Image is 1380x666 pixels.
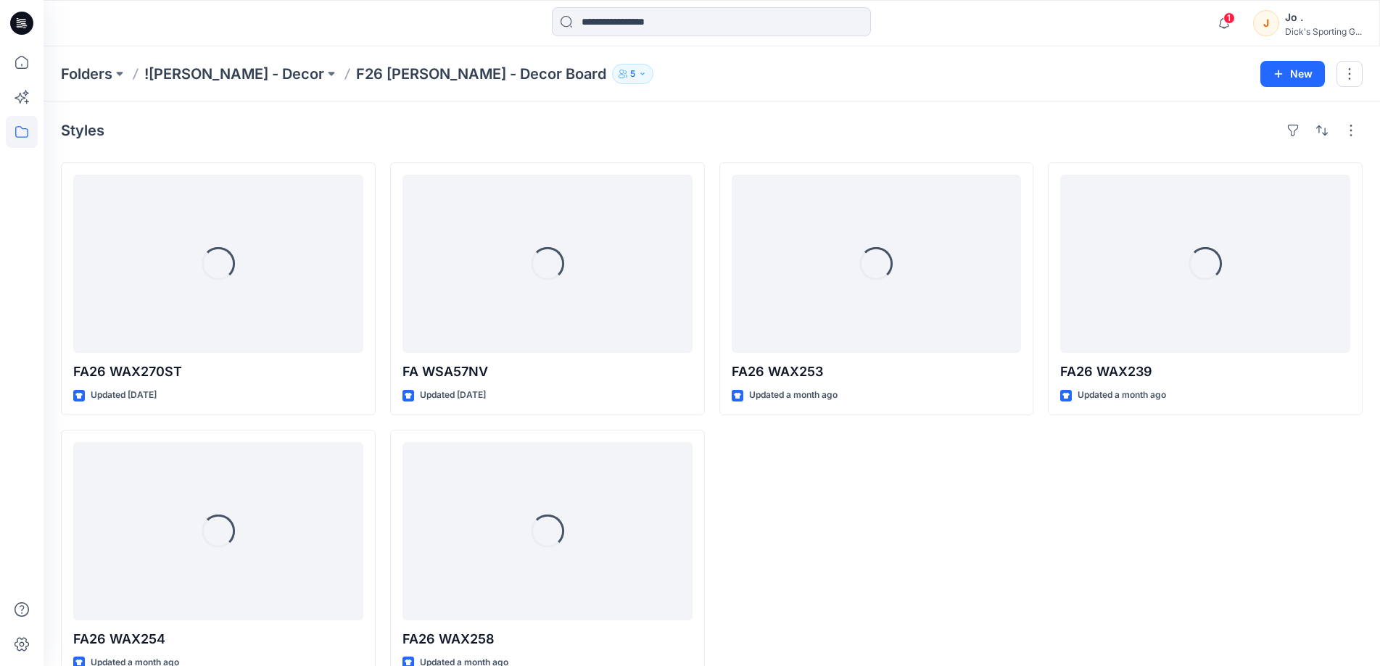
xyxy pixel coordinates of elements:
[1253,10,1279,36] div: J
[630,66,635,82] p: 5
[1285,26,1362,37] div: Dick's Sporting G...
[61,64,112,84] a: Folders
[1260,61,1325,87] button: New
[1285,9,1362,26] div: Jo .
[402,629,693,649] p: FA26 WAX258
[1223,12,1235,24] span: 1
[356,64,606,84] p: F26 [PERSON_NAME] - Decor Board
[91,388,157,403] p: Updated [DATE]
[402,362,693,382] p: FA WSA57NV
[732,362,1022,382] p: FA26 WAX253
[612,64,653,84] button: 5
[420,388,486,403] p: Updated [DATE]
[144,64,324,84] a: ![PERSON_NAME] - Decor
[1078,388,1166,403] p: Updated a month ago
[61,122,104,139] h4: Styles
[73,362,363,382] p: FA26 WAX270ST
[1060,362,1350,382] p: FA26 WAX239
[73,629,363,649] p: FA26 WAX254
[749,388,838,403] p: Updated a month ago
